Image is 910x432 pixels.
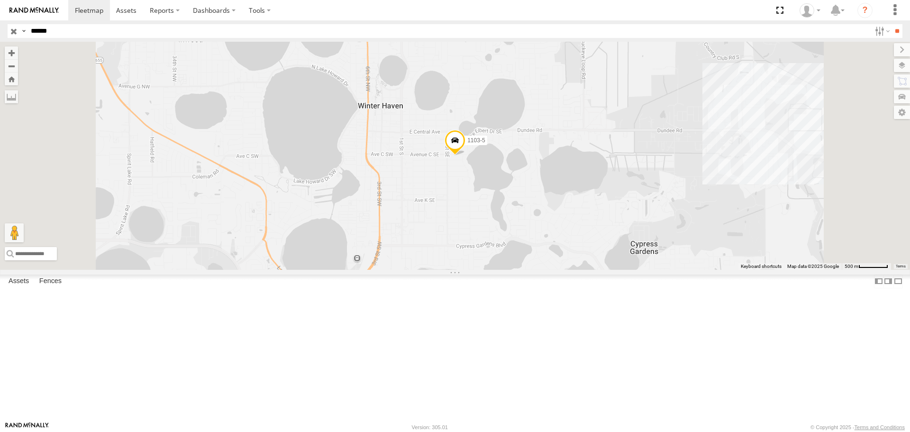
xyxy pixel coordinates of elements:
a: Terms and Conditions [855,424,905,430]
label: Fences [35,275,66,288]
button: Drag Pegman onto the map to open Street View [5,223,24,242]
label: Search Query [20,24,27,38]
a: Terms [896,264,906,268]
div: © Copyright 2025 - [810,424,905,430]
a: Visit our Website [5,423,49,432]
label: Hide Summary Table [893,275,903,288]
label: Search Filter Options [871,24,892,38]
div: Amy Torrealba [796,3,824,18]
div: Version: 305.01 [412,424,448,430]
label: Dock Summary Table to the Left [874,275,883,288]
span: 500 m [845,264,858,269]
label: Map Settings [894,106,910,119]
label: Measure [5,90,18,103]
button: Zoom in [5,46,18,59]
img: rand-logo.svg [9,7,59,14]
button: Keyboard shortcuts [741,263,782,270]
button: Map Scale: 500 m per 59 pixels [842,263,891,270]
button: Zoom out [5,59,18,73]
i: ? [857,3,873,18]
span: Map data ©2025 Google [787,264,839,269]
label: Assets [4,275,34,288]
label: Dock Summary Table to the Right [883,275,893,288]
button: Zoom Home [5,73,18,85]
span: 1103-5 [467,138,485,144]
